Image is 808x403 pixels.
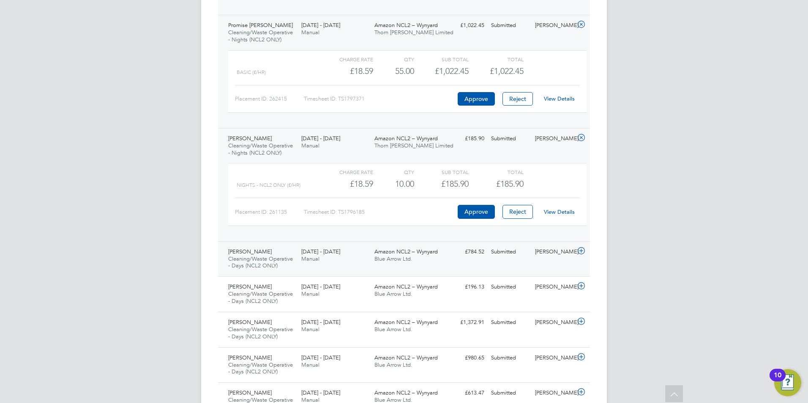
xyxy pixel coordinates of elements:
[374,290,412,297] span: Blue Arrow Ltd.
[301,290,319,297] span: Manual
[301,319,340,326] span: [DATE] - [DATE]
[488,386,532,400] div: Submitted
[444,280,488,294] div: £196.13
[237,69,266,75] span: Basic (£/HR)
[301,354,340,361] span: [DATE] - [DATE]
[532,280,576,294] div: [PERSON_NAME]
[301,389,340,396] span: [DATE] - [DATE]
[228,248,272,255] span: [PERSON_NAME]
[490,66,524,76] span: £1,022.45
[532,316,576,329] div: [PERSON_NAME]
[373,167,414,177] div: QTY
[488,245,532,259] div: Submitted
[532,245,576,259] div: [PERSON_NAME]
[469,54,523,64] div: Total
[374,22,438,29] span: Amazon NCL2 – Wynyard
[532,19,576,33] div: [PERSON_NAME]
[469,167,523,177] div: Total
[458,92,495,106] button: Approve
[301,22,340,29] span: [DATE] - [DATE]
[444,132,488,146] div: £185.90
[228,283,272,290] span: [PERSON_NAME]
[414,54,469,64] div: Sub Total
[319,64,373,78] div: £18.59
[301,283,340,290] span: [DATE] - [DATE]
[374,361,412,368] span: Blue Arrow Ltd.
[488,19,532,33] div: Submitted
[532,132,576,146] div: [PERSON_NAME]
[496,179,524,189] span: £185.90
[373,54,414,64] div: QTY
[544,208,575,215] a: View Details
[502,205,533,218] button: Reject
[301,361,319,368] span: Manual
[444,351,488,365] div: £980.65
[488,132,532,146] div: Submitted
[444,316,488,329] div: £1,372.91
[374,135,438,142] span: Amazon NCL2 – Wynyard
[374,248,438,255] span: Amazon NCL2 – Wynyard
[237,182,300,188] span: Nights - NCL2 ONLY (£/HR)
[374,326,412,333] span: Blue Arrow Ltd.
[774,369,801,396] button: Open Resource Center, 10 new notifications
[373,177,414,191] div: 10.00
[374,255,412,262] span: Blue Arrow Ltd.
[228,135,272,142] span: [PERSON_NAME]
[319,177,373,191] div: £18.59
[301,142,319,149] span: Manual
[414,64,469,78] div: £1,022.45
[235,205,304,219] div: Placement ID: 261135
[774,375,781,386] div: 10
[235,92,304,106] div: Placement ID: 262415
[374,354,438,361] span: Amazon NCL2 – Wynyard
[444,245,488,259] div: £784.52
[319,54,373,64] div: Charge rate
[414,177,469,191] div: £185.90
[301,248,340,255] span: [DATE] - [DATE]
[374,29,453,36] span: Thorn [PERSON_NAME] Limited
[228,354,272,361] span: [PERSON_NAME]
[228,29,293,43] span: Cleaning/Waste Operative - Nights (NCL2 ONLY)
[228,290,293,305] span: Cleaning/Waste Operative - Days (NCL2 ONLY)
[228,22,293,29] span: Promise [PERSON_NAME]
[444,386,488,400] div: £613.47
[374,283,438,290] span: Amazon NCL2 – Wynyard
[228,361,293,376] span: Cleaning/Waste Operative - Days (NCL2 ONLY)
[301,135,340,142] span: [DATE] - [DATE]
[228,389,272,396] span: [PERSON_NAME]
[444,19,488,33] div: £1,022.45
[488,351,532,365] div: Submitted
[488,316,532,329] div: Submitted
[228,142,293,156] span: Cleaning/Waste Operative - Nights (NCL2 ONLY)
[228,319,272,326] span: [PERSON_NAME]
[544,95,575,102] a: View Details
[301,29,319,36] span: Manual
[374,319,438,326] span: Amazon NCL2 – Wynyard
[373,64,414,78] div: 55.00
[304,92,456,106] div: Timesheet ID: TS1797371
[301,326,319,333] span: Manual
[488,280,532,294] div: Submitted
[228,326,293,340] span: Cleaning/Waste Operative - Days (NCL2 ONLY)
[304,205,456,219] div: Timesheet ID: TS1796185
[414,167,469,177] div: Sub Total
[374,389,438,396] span: Amazon NCL2 – Wynyard
[301,255,319,262] span: Manual
[458,205,495,218] button: Approve
[532,386,576,400] div: [PERSON_NAME]
[319,167,373,177] div: Charge rate
[502,92,533,106] button: Reject
[374,142,453,149] span: Thorn [PERSON_NAME] Limited
[228,255,293,270] span: Cleaning/Waste Operative - Days (NCL2 ONLY)
[532,351,576,365] div: [PERSON_NAME]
